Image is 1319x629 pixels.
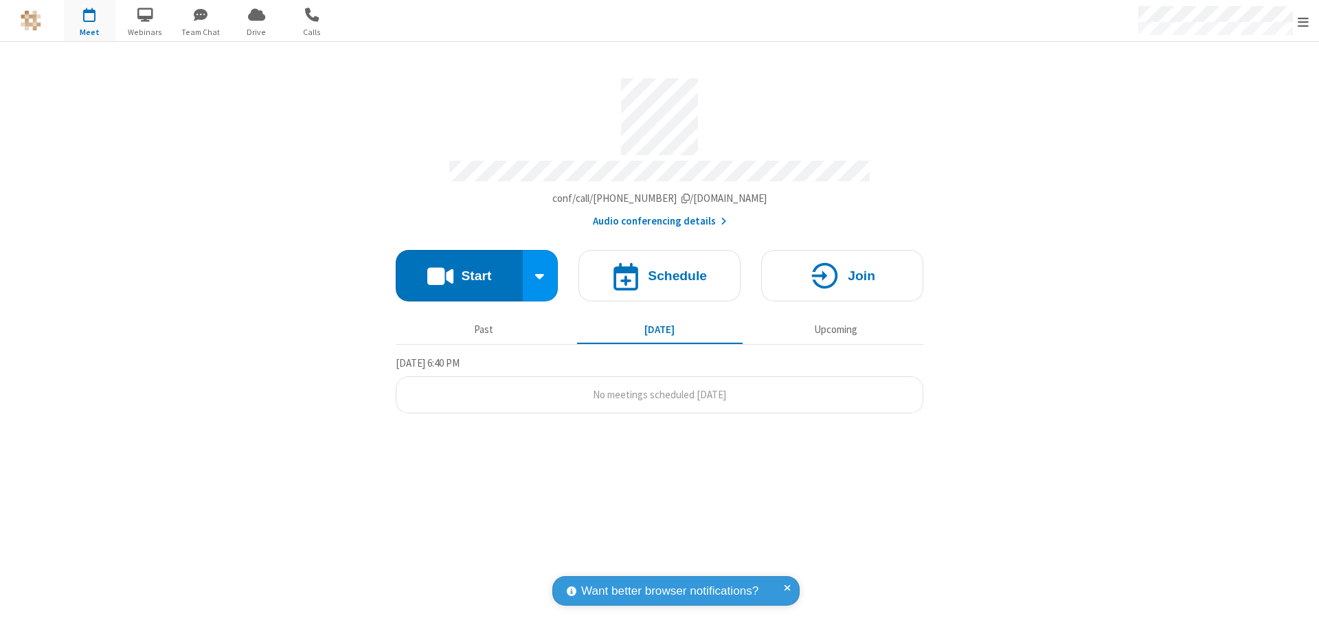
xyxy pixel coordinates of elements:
[848,269,875,282] h4: Join
[396,250,523,301] button: Start
[761,250,923,301] button: Join
[593,388,726,401] span: No meetings scheduled [DATE]
[552,191,767,207] button: Copy my meeting room linkCopy my meeting room link
[21,10,41,31] img: QA Selenium DO NOT DELETE OR CHANGE
[64,26,115,38] span: Meet
[461,269,491,282] h4: Start
[581,582,758,600] span: Want better browser notifications?
[552,192,767,205] span: Copy my meeting room link
[396,356,460,369] span: [DATE] 6:40 PM
[578,250,741,301] button: Schedule
[648,269,707,282] h4: Schedule
[286,26,338,38] span: Calls
[753,317,918,343] button: Upcoming
[175,26,227,38] span: Team Chat
[523,250,559,301] div: Start conference options
[396,355,923,414] section: Today's Meetings
[577,317,743,343] button: [DATE]
[593,214,727,229] button: Audio conferencing details
[396,68,923,229] section: Account details
[231,26,282,38] span: Drive
[120,26,171,38] span: Webinars
[401,317,567,343] button: Past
